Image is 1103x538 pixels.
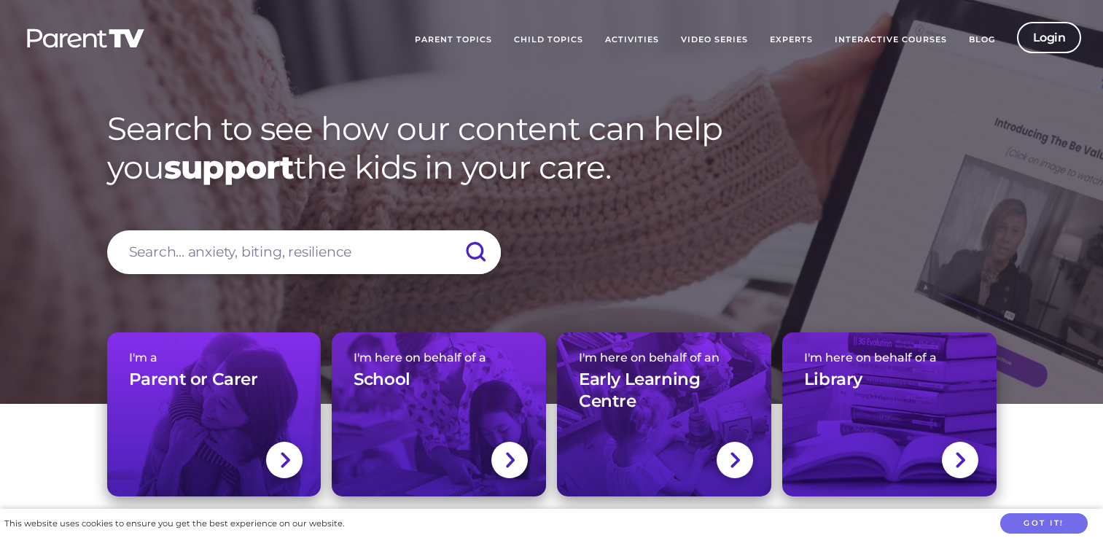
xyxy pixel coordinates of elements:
[729,451,740,469] img: svg+xml;base64,PHN2ZyBlbmFibGUtYmFja2dyb3VuZD0ibmV3IDAgMCAxNC44IDI1LjciIHZpZXdCb3g9IjAgMCAxNC44ID...
[670,22,759,58] a: Video Series
[804,369,862,391] h3: Library
[958,22,1006,58] a: Blog
[782,332,997,496] a: I'm here on behalf of aLibrary
[503,22,594,58] a: Child Topics
[579,351,749,364] span: I'm here on behalf of an
[354,351,524,364] span: I'm here on behalf of a
[354,369,410,391] h3: School
[129,369,258,391] h3: Parent or Carer
[404,22,503,58] a: Parent Topics
[107,109,997,187] h1: Search to see how our content can help you the kids in your care.
[579,369,749,413] h3: Early Learning Centre
[824,22,958,58] a: Interactive Courses
[107,332,321,496] a: I'm aParent or Carer
[504,451,515,469] img: svg+xml;base64,PHN2ZyBlbmFibGUtYmFja2dyb3VuZD0ibmV3IDAgMCAxNC44IDI1LjciIHZpZXdCb3g9IjAgMCAxNC44ID...
[129,351,300,364] span: I'm a
[759,22,824,58] a: Experts
[4,516,344,531] div: This website uses cookies to ensure you get the best experience on our website.
[164,147,294,187] strong: support
[804,351,975,364] span: I'm here on behalf of a
[1017,22,1082,53] a: Login
[26,28,146,49] img: parenttv-logo-white.4c85aaf.svg
[332,332,546,496] a: I'm here on behalf of aSchool
[1000,513,1088,534] button: Got it!
[279,451,290,469] img: svg+xml;base64,PHN2ZyBlbmFibGUtYmFja2dyb3VuZD0ibmV3IDAgMCAxNC44IDI1LjciIHZpZXdCb3g9IjAgMCAxNC44ID...
[557,332,771,496] a: I'm here on behalf of anEarly Learning Centre
[107,230,501,274] input: Search... anxiety, biting, resilience
[954,451,965,469] img: svg+xml;base64,PHN2ZyBlbmFibGUtYmFja2dyb3VuZD0ibmV3IDAgMCAxNC44IDI1LjciIHZpZXdCb3g9IjAgMCAxNC44ID...
[594,22,670,58] a: Activities
[450,230,501,274] input: Submit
